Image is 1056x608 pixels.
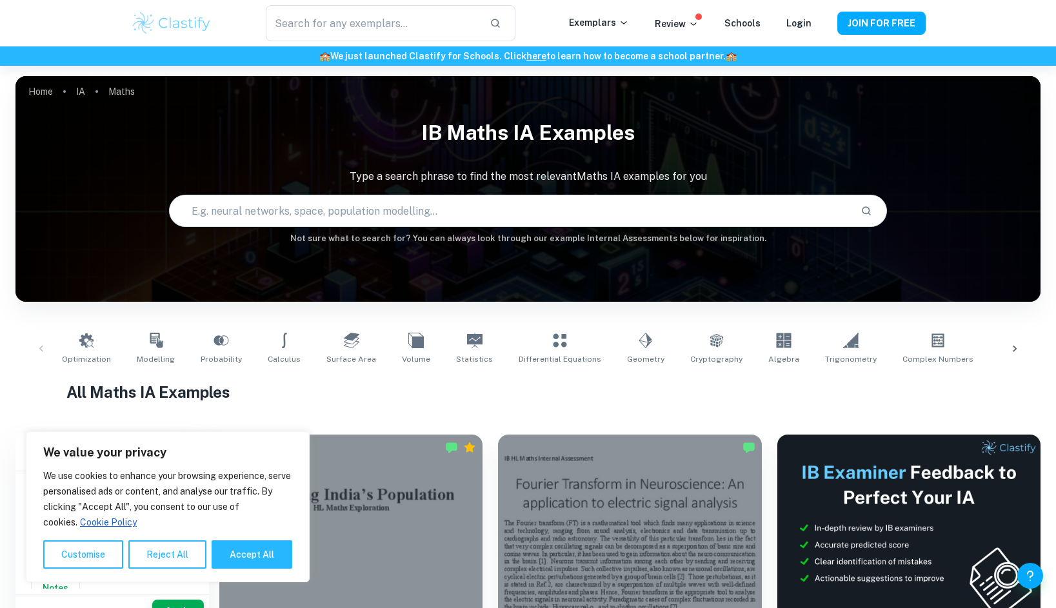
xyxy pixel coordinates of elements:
div: Premium [463,441,476,454]
span: 🏫 [319,51,330,61]
p: Maths [108,84,135,99]
span: Differential Equations [519,353,601,365]
a: IA [76,83,85,101]
a: here [526,51,546,61]
button: Help and Feedback [1017,563,1043,589]
button: Search [855,200,877,222]
span: Statistics [456,353,493,365]
input: E.g. neural networks, space, population modelling... [170,193,850,229]
h6: Not sure what to search for? You can always look through our example Internal Assessments below f... [15,232,1041,245]
input: Search for any exemplars... [266,5,479,41]
span: Modelling [137,353,175,365]
h6: We just launched Clastify for Schools. Click to learn how to become a school partner. [3,49,1053,63]
div: We value your privacy [26,431,310,582]
p: Type a search phrase to find the most relevant Maths IA examples for you [15,169,1041,184]
a: Login [786,18,812,28]
span: Surface Area [326,353,376,365]
p: We use cookies to enhance your browsing experience, serve personalised ads or content, and analys... [43,468,292,530]
a: Cookie Policy [79,516,137,528]
button: Notes [32,573,79,603]
p: We value your privacy [43,445,292,460]
button: Reject All [128,540,206,569]
span: 🏫 [726,51,737,61]
span: Geometry [627,353,664,365]
h1: All Maths IA Examples [66,380,989,404]
span: Calculus [268,353,301,365]
span: Complex Numbers [902,353,973,365]
span: Trigonometry [825,353,877,365]
p: Exemplars [569,15,629,30]
a: Schools [724,18,761,28]
h1: IB Maths IA examples [15,112,1041,153]
h6: Filter exemplars [15,435,209,471]
span: Optimization [62,353,111,365]
p: Review [655,17,699,31]
button: Customise [43,540,123,569]
a: Home [28,83,53,101]
button: Accept All [212,540,292,569]
span: Cryptography [690,353,742,365]
img: Clastify logo [131,10,213,36]
span: Algebra [768,353,799,365]
img: Marked [445,441,458,454]
span: Volume [402,353,430,365]
img: Marked [742,441,755,454]
span: Probability [201,353,242,365]
button: JOIN FOR FREE [837,12,926,35]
